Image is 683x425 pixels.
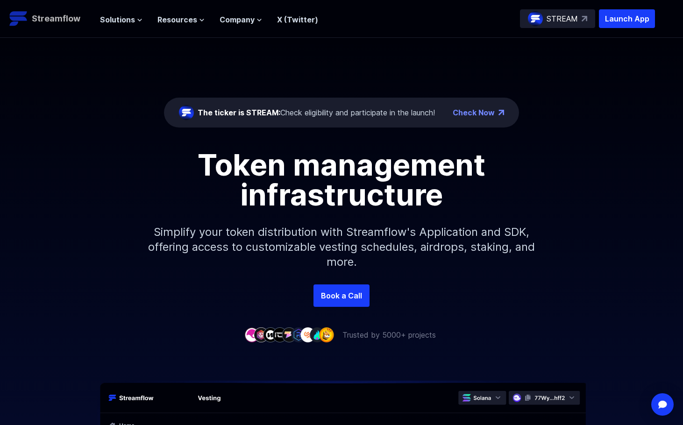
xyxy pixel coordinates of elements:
p: Trusted by 5000+ projects [342,329,436,340]
a: Book a Call [313,284,370,307]
img: company-9 [319,327,334,342]
img: top-right-arrow.png [498,110,504,115]
a: STREAM [520,9,595,28]
span: The ticker is STREAM: [198,108,280,117]
span: Solutions [100,14,135,25]
img: company-6 [291,327,306,342]
button: Company [220,14,262,25]
p: Streamflow [32,12,80,25]
img: company-7 [300,327,315,342]
a: Streamflow [9,9,91,28]
img: company-4 [272,327,287,342]
h1: Token management infrastructure [131,150,552,210]
img: streamflow-logo-circle.png [179,105,194,120]
img: Streamflow Logo [9,9,28,28]
img: streamflow-logo-circle.png [528,11,543,26]
button: Resources [157,14,205,25]
p: Simplify your token distribution with Streamflow's Application and SDK, offering access to custom... [141,210,542,284]
img: company-2 [254,327,269,342]
a: X (Twitter) [277,15,318,24]
img: company-8 [310,327,325,342]
p: STREAM [547,13,578,24]
div: Check eligibility and participate in the launch! [198,107,435,118]
a: Check Now [453,107,495,118]
div: Open Intercom Messenger [651,393,674,416]
button: Launch App [599,9,655,28]
img: company-5 [282,327,297,342]
button: Solutions [100,14,142,25]
img: company-3 [263,327,278,342]
span: Resources [157,14,197,25]
img: top-right-arrow.svg [582,16,587,21]
img: company-1 [244,327,259,342]
span: Company [220,14,255,25]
